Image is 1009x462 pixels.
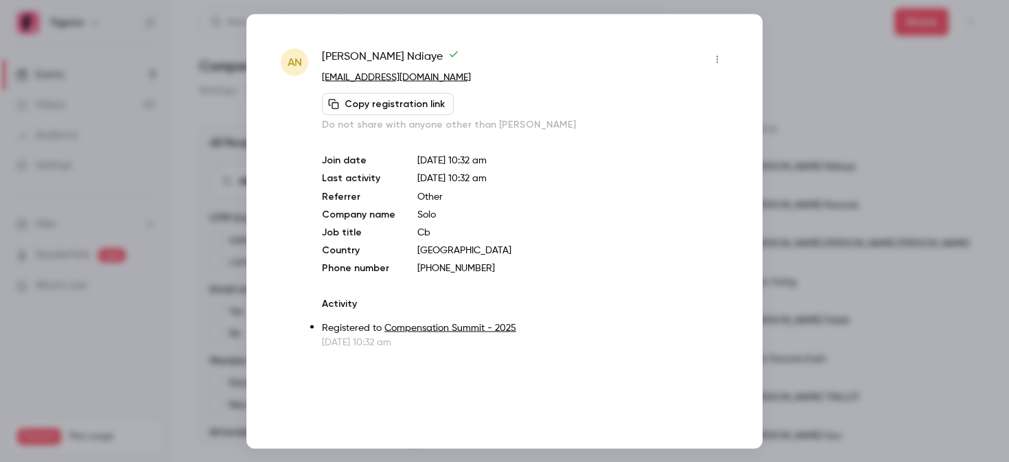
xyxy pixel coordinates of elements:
[322,189,395,203] p: Referrer
[322,93,454,115] button: Copy registration link
[322,48,459,70] span: [PERSON_NAME] Ndiaye
[417,189,728,203] p: Other
[322,243,395,257] p: Country
[384,323,516,332] a: Compensation Summit - 2025
[322,153,395,167] p: Join date
[417,173,487,183] span: [DATE] 10:32 am
[322,72,471,82] a: [EMAIL_ADDRESS][DOMAIN_NAME]
[322,335,728,349] p: [DATE] 10:32 am
[417,207,728,221] p: Solo
[417,243,728,257] p: [GEOGRAPHIC_DATA]
[417,225,728,239] p: Cb
[322,321,728,335] p: Registered to
[322,261,395,275] p: Phone number
[288,54,302,70] span: AN
[417,261,728,275] p: [PHONE_NUMBER]
[322,207,395,221] p: Company name
[322,171,395,185] p: Last activity
[322,117,728,131] p: Do not share with anyone other than [PERSON_NAME]
[417,153,728,167] p: [DATE] 10:32 am
[322,225,395,239] p: Job title
[322,297,728,310] p: Activity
